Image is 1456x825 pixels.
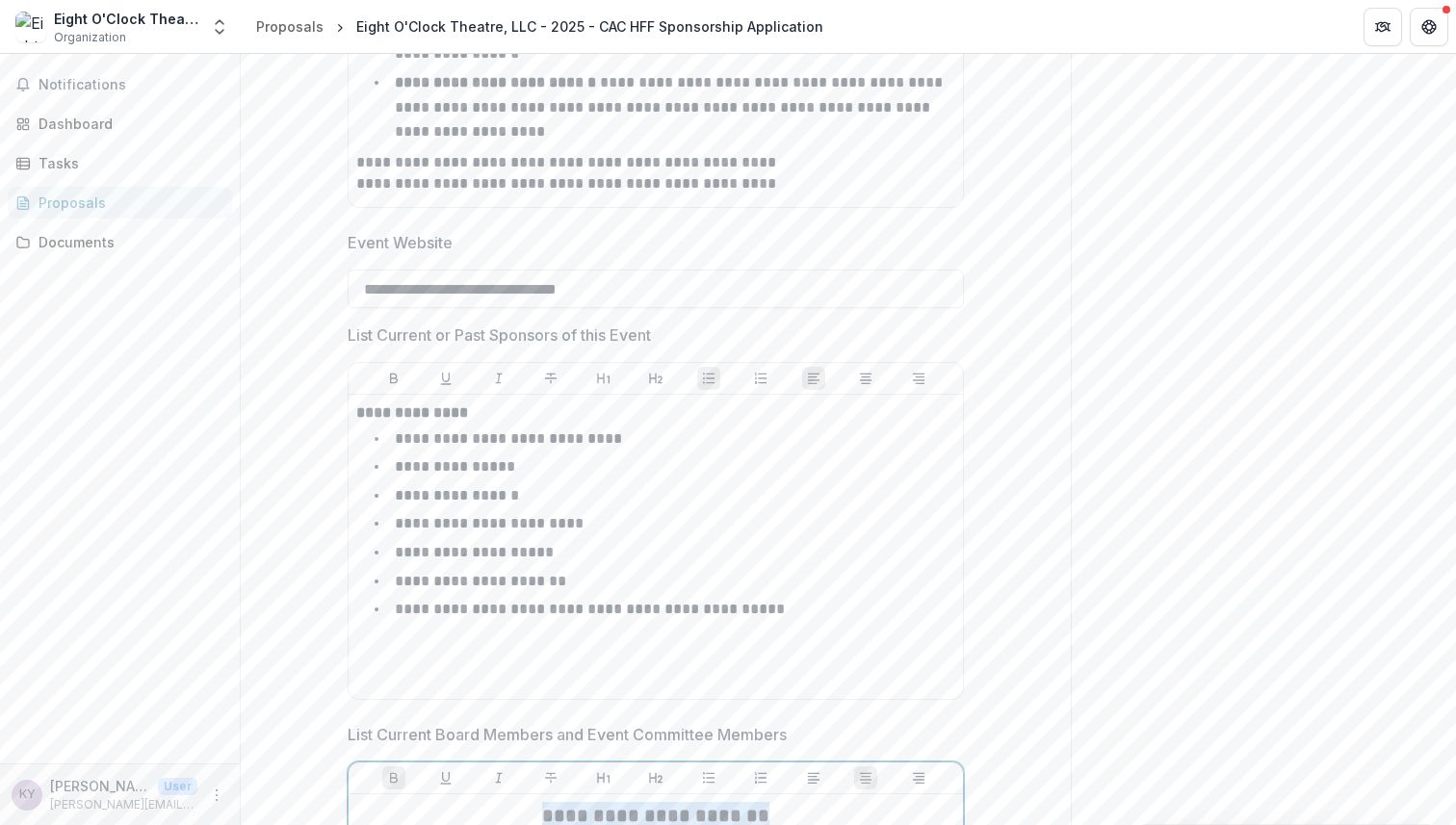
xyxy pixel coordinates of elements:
img: Eight O'Clock Theatre, LLC [15,12,46,42]
button: Ordered List [749,367,772,390]
button: Heading 1 [592,766,615,789]
button: Underline [434,367,457,390]
button: Strike [539,766,562,789]
button: Notifications [8,69,232,100]
button: Underline [434,766,457,789]
button: Align Right [907,766,930,789]
div: Katrina Young [19,788,36,801]
p: List Current or Past Sponsors of this Event [348,323,651,347]
button: Bullet List [697,367,720,390]
button: Align Center [854,766,877,789]
p: [PERSON_NAME] [50,776,150,796]
button: Heading 1 [592,367,615,390]
a: Tasks [8,147,232,179]
button: Open entity switcher [206,8,233,46]
button: Bold [382,367,405,390]
div: Eight O'Clock Theatre, LLC [54,9,198,29]
p: List Current Board Members and Event Committee Members [348,723,787,746]
div: Documents [39,232,217,252]
a: Proposals [8,187,232,219]
a: Dashboard [8,108,232,140]
button: Heading 2 [644,766,667,789]
div: Proposals [256,16,324,37]
button: Bullet List [697,766,720,789]
div: Eight O'Clock Theatre, LLC - 2025 - CAC HFF Sponsorship Application [356,16,823,37]
span: Organization [54,29,126,46]
div: Proposals [39,193,217,213]
button: Align Left [802,367,825,390]
a: Proposals [248,13,331,40]
button: More [205,784,228,807]
nav: breadcrumb [248,13,831,40]
p: [PERSON_NAME][EMAIL_ADDRESS][DOMAIN_NAME] [50,796,197,813]
button: Bold [382,766,405,789]
button: Partners [1364,8,1402,46]
button: Italicize [487,766,510,789]
button: Align Center [854,367,877,390]
button: Strike [539,367,562,390]
button: Heading 2 [644,367,667,390]
button: Align Right [907,367,930,390]
button: Ordered List [749,766,772,789]
span: Notifications [39,77,224,93]
div: Dashboard [39,114,217,134]
p: User [158,778,197,795]
button: Align Left [802,766,825,789]
div: Tasks [39,153,217,173]
a: Documents [8,226,232,258]
button: Get Help [1410,8,1448,46]
button: Italicize [487,367,510,390]
p: Event Website [348,231,453,254]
